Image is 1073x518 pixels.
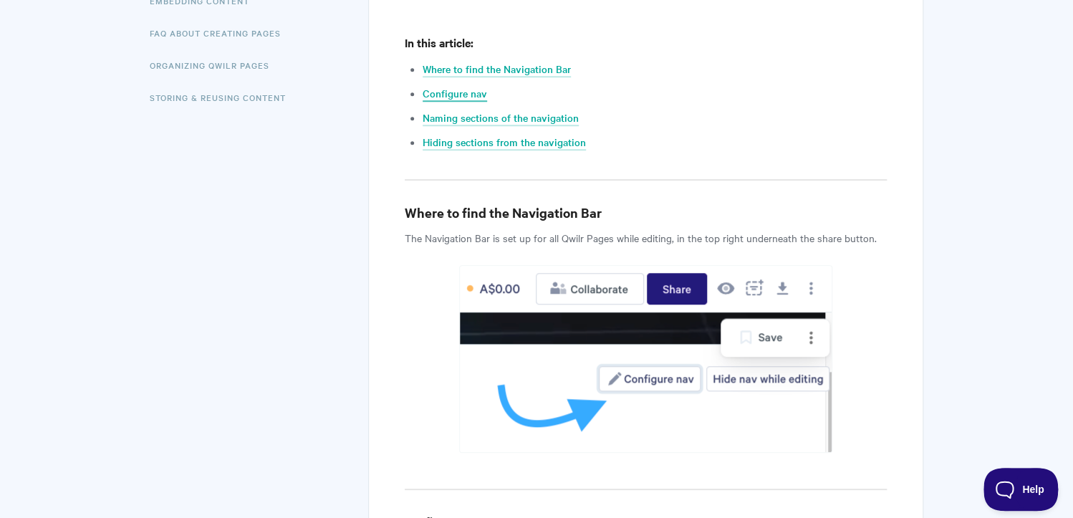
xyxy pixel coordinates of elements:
img: file-S5P7nQYCmc.png [459,265,832,453]
a: FAQ About Creating Pages [150,19,292,47]
a: Hiding sections from the navigation [423,135,586,150]
a: Where to find the Navigation Bar [423,62,571,77]
a: Configure nav [423,86,487,102]
h3: Where to find the Navigation Bar [405,203,887,223]
iframe: Toggle Customer Support [983,468,1059,511]
a: Naming sections of the navigation [423,110,579,126]
p: The Navigation Bar is set up for all Qwilr Pages while editing, in the top right underneath the s... [405,229,887,246]
b: In this article: [405,34,473,50]
a: Storing & Reusing Content [150,83,297,112]
a: Organizing Qwilr Pages [150,51,280,80]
